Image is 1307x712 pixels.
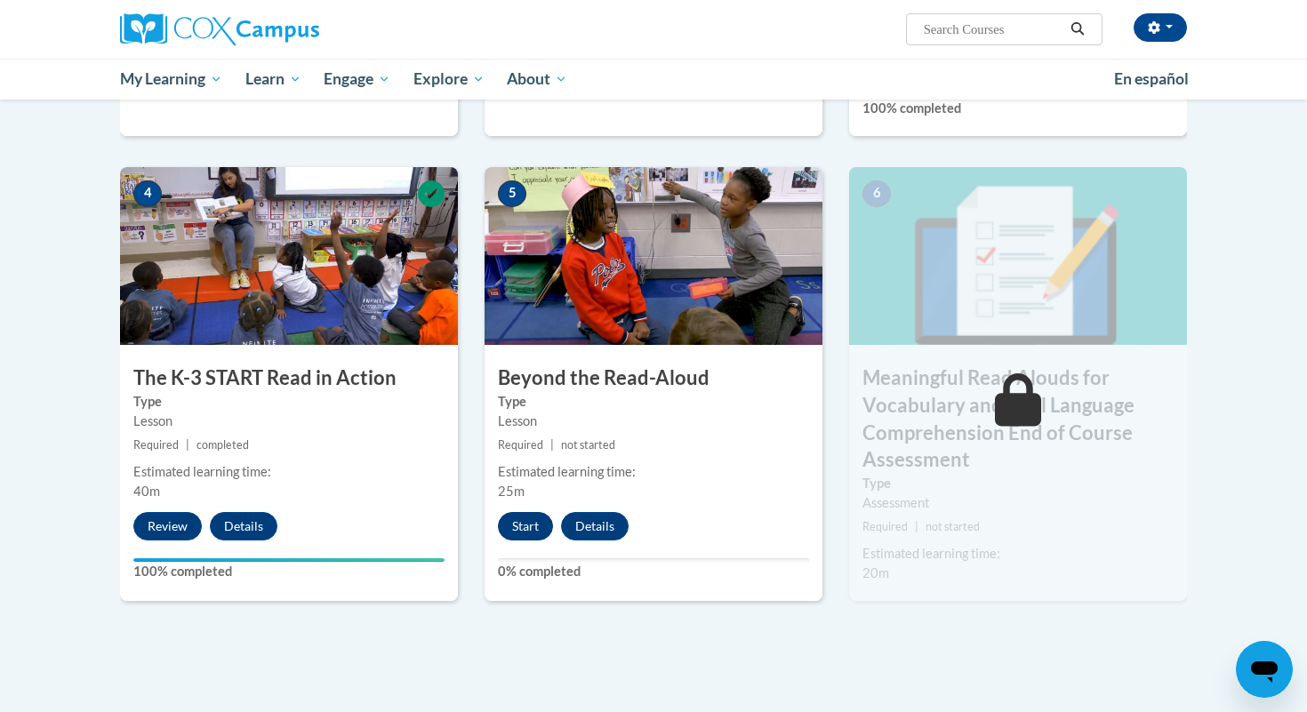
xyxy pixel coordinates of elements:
[120,167,458,345] img: Course Image
[498,484,525,499] span: 25m
[1236,641,1293,698] iframe: Button to launch messaging window
[862,520,908,533] span: Required
[1114,69,1189,88] span: En español
[1064,19,1091,40] button: Search
[312,59,402,100] a: Engage
[402,59,496,100] a: Explore
[186,438,189,452] span: |
[862,493,1174,513] div: Assessment
[485,167,822,345] img: Course Image
[862,474,1174,493] label: Type
[133,462,445,482] div: Estimated learning time:
[862,565,889,580] span: 20m
[498,412,809,431] div: Lesson
[1134,13,1187,42] button: Account Settings
[862,99,1174,118] label: 100% completed
[120,364,458,392] h3: The K-3 START Read in Action
[922,19,1064,40] input: Search Courses
[133,392,445,412] label: Type
[498,562,809,581] label: 0% completed
[498,512,553,540] button: Start
[507,68,567,90] span: About
[234,59,313,100] a: Learn
[485,364,822,392] h3: Beyond the Read-Aloud
[498,392,809,412] label: Type
[561,438,615,452] span: not started
[108,59,234,100] a: My Learning
[413,68,485,90] span: Explore
[849,167,1187,345] img: Course Image
[561,512,629,540] button: Details
[120,68,222,90] span: My Learning
[133,558,445,562] div: Your progress
[133,562,445,581] label: 100% completed
[120,13,458,45] a: Cox Campus
[496,59,580,100] a: About
[210,512,277,540] button: Details
[133,412,445,431] div: Lesson
[133,512,202,540] button: Review
[1103,60,1200,98] a: En español
[498,180,526,207] span: 5
[862,180,891,207] span: 6
[915,520,918,533] span: |
[550,438,554,452] span: |
[862,544,1174,564] div: Estimated learning time:
[196,438,249,452] span: completed
[245,68,301,90] span: Learn
[133,484,160,499] span: 40m
[120,13,319,45] img: Cox Campus
[133,180,162,207] span: 4
[926,520,980,533] span: not started
[498,438,543,452] span: Required
[93,59,1214,100] div: Main menu
[849,364,1187,474] h3: Meaningful Read Alouds for Vocabulary and Oral Language Comprehension End of Course Assessment
[324,68,390,90] span: Engage
[133,438,179,452] span: Required
[498,462,809,482] div: Estimated learning time:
